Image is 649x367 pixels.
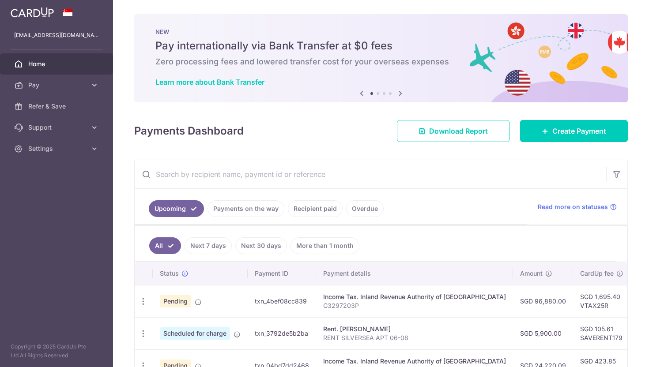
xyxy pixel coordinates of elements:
td: txn_4bef08cc839 [248,285,316,317]
span: Create Payment [552,126,606,136]
a: Next 30 days [235,237,287,254]
p: NEW [155,28,607,35]
input: Search by recipient name, payment id or reference [135,160,606,188]
span: Pending [160,295,191,307]
a: Download Report [397,120,509,142]
th: Payment ID [248,262,316,285]
td: SGD 96,880.00 [513,285,573,317]
span: Read more on statuses [538,202,608,211]
td: SGD 1,695.40 VTAX25R [573,285,630,317]
a: Recipient paid [288,200,343,217]
p: G3297203P [323,301,506,310]
p: [EMAIL_ADDRESS][DOMAIN_NAME] [14,31,99,40]
div: Income Tax. Inland Revenue Authority of [GEOGRAPHIC_DATA] [323,357,506,366]
span: Settings [28,144,87,153]
span: Support [28,123,87,132]
td: txn_3792de5b2ba [248,317,316,349]
span: Home [28,60,87,68]
a: Upcoming [149,200,204,217]
span: Scheduled for charge [160,327,230,340]
a: More than 1 month [291,237,359,254]
span: Pay [28,81,87,90]
p: RENT SILVERSEA APT 06-08 [323,333,506,342]
span: Amount [520,269,543,278]
img: Bank transfer banner [134,14,628,102]
div: Rent. [PERSON_NAME] [323,325,506,333]
span: Download Report [429,126,488,136]
div: Income Tax. Inland Revenue Authority of [GEOGRAPHIC_DATA] [323,292,506,301]
h5: Pay internationally via Bank Transfer at $0 fees [155,39,607,53]
td: SGD 105.61 SAVERENT179 [573,317,630,349]
td: SGD 5,900.00 [513,317,573,349]
a: Overdue [346,200,384,217]
a: Create Payment [520,120,628,142]
a: Learn more about Bank Transfer [155,78,264,86]
a: Read more on statuses [538,202,617,211]
span: Status [160,269,179,278]
a: All [149,237,181,254]
span: CardUp fee [580,269,614,278]
img: CardUp [11,7,54,18]
a: Next 7 days [185,237,232,254]
span: Refer & Save [28,102,87,111]
a: Payments on the way [208,200,284,217]
h6: Zero processing fees and lowered transfer cost for your overseas expenses [155,56,607,67]
h4: Payments Dashboard [134,123,244,139]
th: Payment details [316,262,513,285]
